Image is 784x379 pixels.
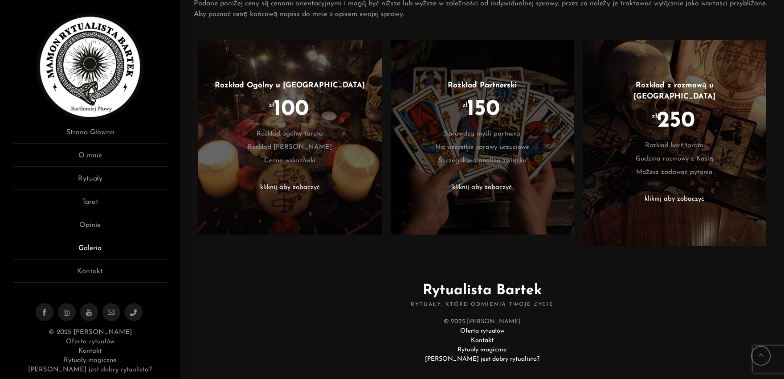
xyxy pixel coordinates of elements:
[13,266,167,283] a: Kontakt
[467,105,500,114] span: 150
[13,243,167,260] a: Galeria
[404,128,561,141] li: Sprawdza myśli partnera
[471,337,494,344] a: Kontakt
[269,101,274,109] sup: zł
[657,116,695,126] span: 250
[212,154,368,168] li: Cenne wskazówki
[207,301,757,309] span: Rytuały, które odmienią Twoje życie
[207,317,757,364] div: © 2025 [PERSON_NAME]
[274,105,309,114] span: 100
[212,181,368,194] li: kliknij aby zobaczyć
[652,112,657,120] sup: zł
[207,273,757,309] h2: Rytualista Bartek
[462,101,468,109] sup: zł
[37,13,143,120] img: Rytualista Bartek
[28,367,152,373] a: [PERSON_NAME] jest dobry rytualista?
[66,338,114,345] a: Oferta rytuałów
[78,348,102,354] a: Kontakt
[596,152,753,166] li: Godzina rozmowy z Kasią
[215,82,365,89] a: Rozkład Ogólny u [GEOGRAPHIC_DATA]
[425,356,539,363] a: [PERSON_NAME] jest dobry rytualista?
[13,127,167,144] a: Strona Główna
[596,139,753,152] li: Rozkład kart tarota
[13,197,167,213] a: Tarot
[13,173,167,190] a: Rytuały
[404,154,561,168] li: Szczegółowa analiza związku
[404,181,561,194] li: kliknij aby zobaczyć
[13,220,167,236] a: Opinie
[633,82,715,101] a: Rozkład z rozmową u [GEOGRAPHIC_DATA]
[13,150,167,167] a: O mnie
[64,357,116,364] a: Rytuały magiczne
[460,328,504,334] a: Oferta rytuałów
[212,141,368,154] li: Rozkład [PERSON_NAME]
[448,82,517,89] a: Rozkład Partnerski
[596,166,753,179] li: Możesz zadawać pytania
[596,193,753,206] li: kliknij aby zobaczyć
[212,128,368,141] li: Rozkład ogólny tarota
[457,346,506,353] a: Rytuały magiczne
[404,141,561,154] li: Na wszystkie sprawy uczuciowe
